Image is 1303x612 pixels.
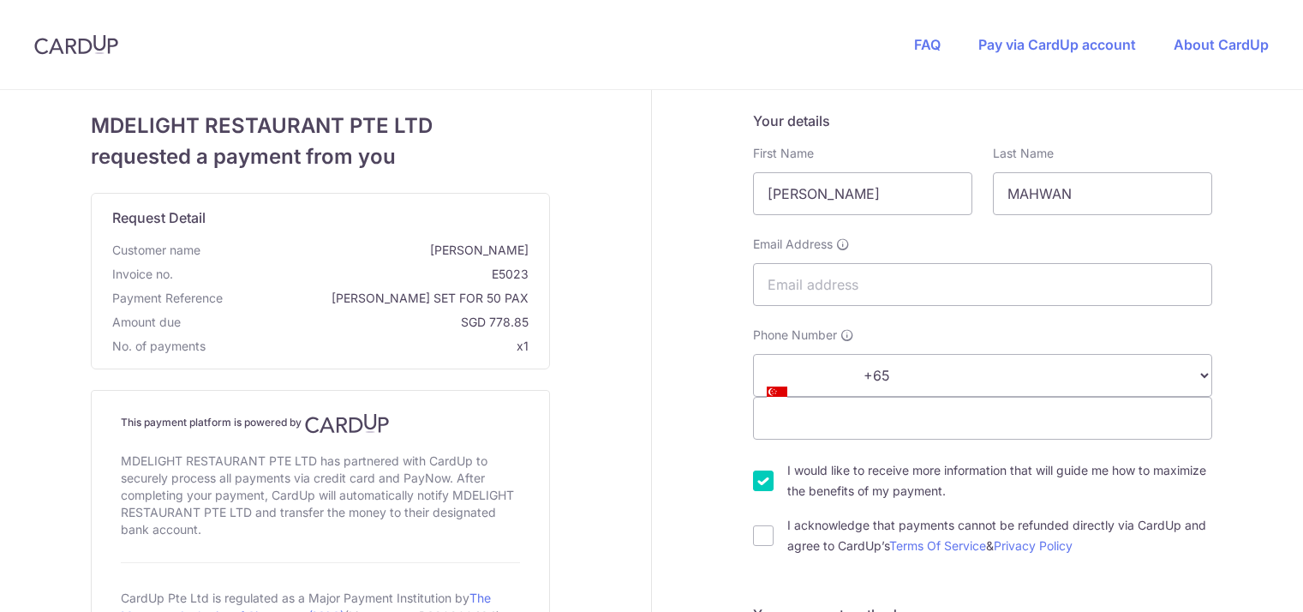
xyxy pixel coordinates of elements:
[121,449,520,542] div: MDELIGHT RESTAURANT PTE LTD has partnered with CardUp to securely process all payments via credit...
[993,172,1212,215] input: Last name
[753,263,1212,306] input: Email address
[753,145,814,162] label: First Name
[112,242,200,259] span: Customer name
[1174,36,1269,53] a: About CardUp
[978,36,1136,53] a: Pay via CardUp account
[836,237,850,251] span: A receipt will be sent to your email on payment confirmation. We will not send you any marketing ...
[112,338,206,355] span: No. of payments
[180,266,529,283] span: E5023
[840,328,854,342] span: We will contact you here if there are any queries about your payment.
[112,209,206,226] span: translation missing: en.request_detail
[121,413,520,434] h4: This payment platform is powered by
[112,314,181,331] span: Amount due
[112,266,173,283] span: Invoice no.
[753,111,1212,131] h5: Your details
[517,339,529,353] span: x1
[994,538,1073,553] a: Privacy Policy
[230,290,529,307] span: [PERSON_NAME] SET FOR 50 PAX
[34,34,118,55] img: CardUp
[91,141,550,172] span: requested a payment from you
[993,145,1054,162] label: Last Name
[188,314,529,331] span: SGD 778.85
[207,242,529,259] span: [PERSON_NAME]
[787,460,1212,501] label: I would like to receive more information that will guide me how to maximize the benefits of my pa...
[305,413,389,434] img: CardUp
[787,515,1212,556] label: I acknowledge that payments cannot be refunded directly via CardUp and agree to CardUp’s &
[91,111,550,141] span: MDELIGHT RESTAURANT PTE LTD
[914,36,941,53] a: FAQ
[889,538,986,553] a: Terms Of Service
[112,291,223,305] span: translation missing: en.payment_reference
[753,327,837,344] span: Phone Number
[753,236,833,253] span: Email Address
[753,172,972,215] input: First name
